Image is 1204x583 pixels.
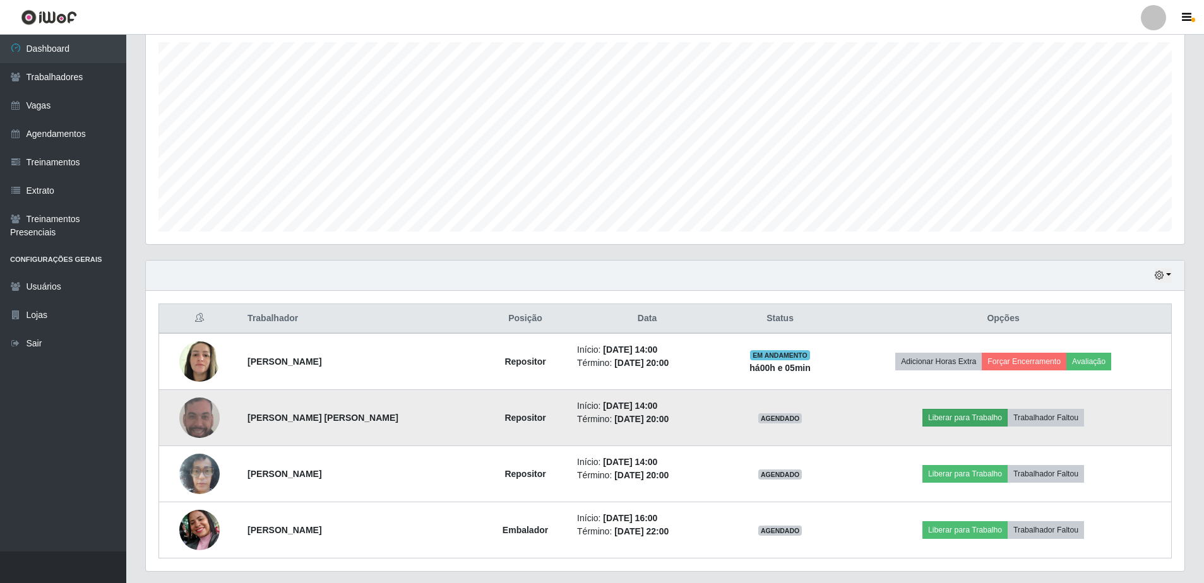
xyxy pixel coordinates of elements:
li: Início: [577,399,717,413]
button: Liberar para Trabalho [922,409,1008,427]
button: Trabalhador Faltou [1008,409,1084,427]
time: [DATE] 16:00 [603,513,657,523]
th: Status [725,304,835,334]
button: Forçar Encerramento [982,353,1066,370]
strong: há 00 h e 05 min [749,363,811,373]
button: Trabalhador Faltou [1008,521,1084,539]
li: Término: [577,413,717,426]
span: AGENDADO [758,526,802,536]
span: EM ANDAMENTO [750,350,810,360]
th: Opções [835,304,1171,334]
strong: [PERSON_NAME] [247,525,321,535]
button: Avaliação [1066,353,1111,370]
time: [DATE] 14:00 [603,401,657,411]
strong: Repositor [504,413,545,423]
strong: Repositor [504,356,545,367]
img: 1756062296838.jpeg [179,397,220,437]
li: Término: [577,525,717,538]
button: Adicionar Horas Extra [895,353,982,370]
th: Data [569,304,725,334]
time: [DATE] 20:00 [614,414,669,424]
strong: Embalador [503,525,548,535]
strong: [PERSON_NAME] [247,356,321,367]
button: Trabalhador Faltou [1008,465,1084,483]
li: Início: [577,512,717,525]
li: Término: [577,356,717,370]
strong: Repositor [504,469,545,479]
time: [DATE] 14:00 [603,344,657,355]
img: 1755286883736.jpeg [179,335,220,389]
li: Término: [577,469,717,482]
li: Início: [577,343,717,356]
img: CoreUI Logo [21,9,77,25]
th: Trabalhador [240,304,481,334]
span: AGENDADO [758,413,802,423]
th: Posição [481,304,569,334]
strong: [PERSON_NAME] [PERSON_NAME] [247,413,398,423]
time: [DATE] 20:00 [614,358,669,368]
time: [DATE] 14:00 [603,457,657,467]
img: 1756305018782.jpeg [179,494,220,566]
strong: [PERSON_NAME] [247,469,321,479]
span: AGENDADO [758,469,802,480]
button: Liberar para Trabalho [922,521,1008,539]
time: [DATE] 20:00 [614,470,669,480]
time: [DATE] 22:00 [614,526,669,536]
li: Início: [577,456,717,469]
button: Liberar para Trabalho [922,465,1008,483]
img: 1756487537320.jpeg [179,447,220,500]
